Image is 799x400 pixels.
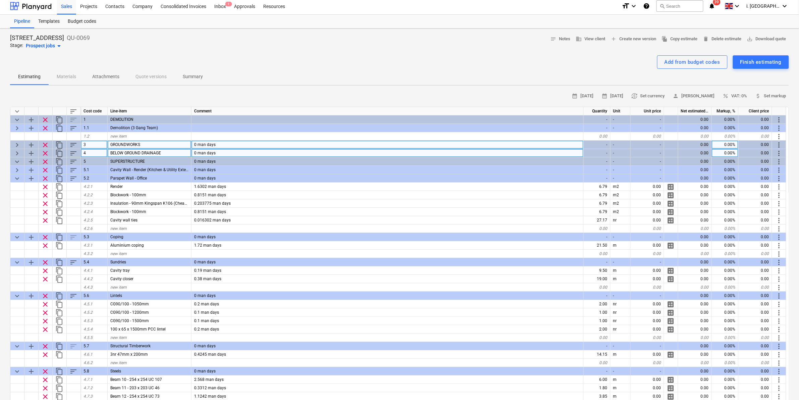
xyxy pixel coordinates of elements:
div: - [611,124,631,132]
div: 1 [81,115,108,124]
span: VAT: 0% [723,92,747,100]
div: - [631,149,664,157]
span: More actions [775,174,783,183]
button: Search [657,0,703,12]
span: More actions [775,141,783,149]
div: 0.00 [739,115,772,124]
span: Duplicate category [55,166,63,174]
div: Quantity [584,107,611,115]
div: 0.00 [631,208,664,216]
span: More actions [775,258,783,266]
span: percent [723,93,729,99]
span: Add sub category to row [27,124,35,132]
div: - [584,292,611,300]
button: Create new version [608,34,659,44]
span: Duplicate category [55,124,63,132]
div: - [611,174,631,183]
div: 0.00 [584,250,611,258]
button: Finish estimating [733,55,789,69]
span: Manage detailed breakdown for the row [667,208,675,216]
div: - [631,115,664,124]
div: - [611,233,631,241]
div: - [631,233,664,241]
div: 0.00% [712,199,739,208]
div: 0.00 [739,233,772,241]
span: More actions [775,208,783,216]
span: Manage detailed breakdown for the row [667,275,675,283]
div: - [584,115,611,124]
div: 0.00 [739,132,772,141]
div: 0.00 [678,157,712,166]
a: Pipeline [10,15,34,28]
div: m2 [611,183,631,191]
div: 6.79 [584,208,611,216]
span: Remove row [41,158,49,166]
div: - [584,166,611,174]
span: Sort rows within table [69,107,77,115]
span: More actions [775,242,783,250]
span: Duplicate category [55,233,63,241]
span: Remove row [41,141,49,149]
span: Add sub category to row [27,174,35,183]
div: 0.00 [739,241,772,250]
span: More actions [775,250,783,258]
span: Create new version [611,35,657,43]
div: 0.00 [739,258,772,266]
div: 0.00 [739,199,772,208]
div: - [584,124,611,132]
span: Remove row [41,166,49,174]
button: VAT: 0% [720,91,750,101]
span: Collapse category [13,258,21,266]
div: 0.00% [712,174,739,183]
span: [DATE] [572,92,594,100]
span: Manage detailed breakdown for the row [667,267,675,275]
span: Collapse category [13,174,21,183]
span: file_copy [662,36,668,42]
div: 0.00 [678,233,712,241]
div: 0.00 [678,208,712,216]
span: Remove row [41,183,49,191]
div: 0.00 [678,266,712,275]
div: - [611,258,631,266]
span: Add sub category to row [27,116,35,124]
div: 5.1 [81,166,108,174]
span: Sort rows within category [69,174,77,183]
div: - [611,115,631,124]
div: 0.00 [739,275,772,283]
div: 0.00 [631,183,664,191]
span: Duplicate row [55,275,63,283]
button: [DATE] [569,91,596,101]
div: 6.79 [584,183,611,191]
div: 5.6 [81,292,108,300]
div: 0.00 [739,191,772,199]
span: Add sub category to row [27,258,35,266]
span: More actions [775,275,783,283]
span: Duplicate category [55,149,63,157]
span: Duplicate row [55,200,63,208]
div: 0.00 [739,250,772,258]
a: Templates [34,15,64,28]
div: 0.00 [631,199,664,208]
span: Expand category [13,149,21,157]
span: More actions [775,284,783,292]
div: 0.00 [631,241,664,250]
div: 0.00 [678,115,712,124]
div: 0.00% [712,233,739,241]
span: Remove row [41,174,49,183]
span: Sort rows within category [69,166,77,174]
div: 0.00 [678,241,712,250]
span: Collapse category [13,158,21,166]
span: Add sub category to row [27,158,35,166]
div: 0.00 [739,157,772,166]
div: 0.00% [712,191,739,199]
div: 0.00% [712,132,739,141]
div: Unit [611,107,631,115]
div: - [611,157,631,166]
span: Remove row [41,216,49,224]
span: save_alt [747,36,753,42]
button: Notes [548,34,573,44]
div: 0.00% [712,258,739,266]
div: 6.79 [584,191,611,199]
div: 0.00 [631,283,664,292]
